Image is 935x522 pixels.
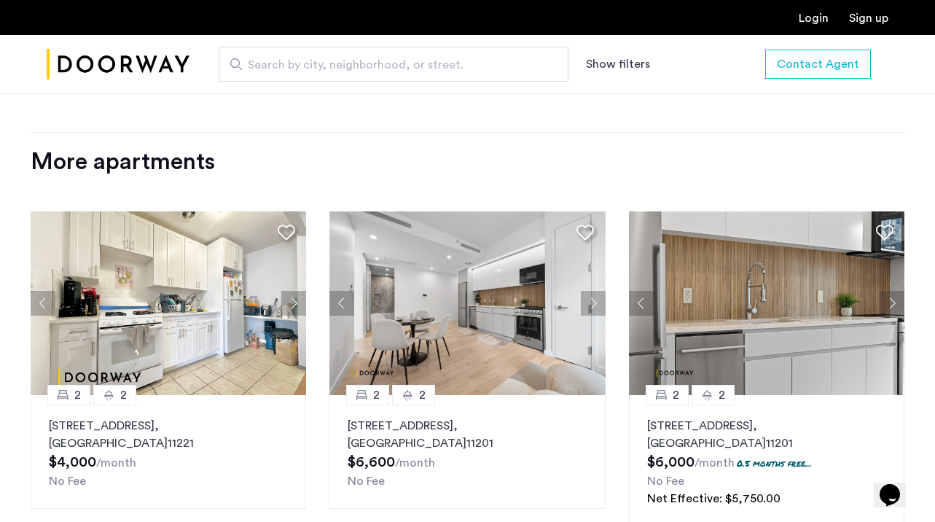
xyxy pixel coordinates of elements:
span: No Fee [348,475,385,487]
p: [STREET_ADDRESS] 11201 [348,417,587,452]
span: 2 [74,386,81,404]
div: More apartments [31,147,905,176]
a: Cazamio Logo [47,37,189,92]
img: 2013_638466293715849226.jpeg [629,211,905,395]
button: Next apartment [581,291,606,316]
span: $6,000 [647,455,695,470]
button: Next apartment [880,291,904,316]
a: Registration [849,12,888,24]
sub: /month [695,457,735,469]
p: [STREET_ADDRESS] 11221 [49,417,289,452]
button: Previous apartment [629,291,654,316]
span: 2 [673,386,679,404]
button: Show or hide filters [586,55,650,73]
p: [STREET_ADDRESS] 11201 [647,417,887,452]
button: Next apartment [281,291,306,316]
input: Apartment Search [219,47,568,82]
img: logo [47,37,189,92]
button: button [765,50,871,79]
span: Net Effective: $5,750.00 [647,493,781,505]
button: Previous apartment [329,291,354,316]
span: Search by city, neighborhood, or street. [248,56,528,74]
span: No Fee [49,475,86,487]
img: 2013_638466297561071540.jpeg [329,211,606,395]
p: 0.5 months free... [737,457,812,470]
span: No Fee [647,475,684,487]
sub: /month [96,457,136,469]
span: Contact Agent [777,55,859,73]
button: Previous apartment [31,291,55,316]
span: $6,600 [348,455,395,470]
img: dc6efc1f-24ba-4395-9182-45437e21be9a_638889625510126713.jpeg [31,211,307,395]
span: 2 [120,386,127,404]
sub: /month [395,457,435,469]
span: $4,000 [49,455,96,470]
iframe: chat widget [874,464,920,507]
span: 2 [373,386,380,404]
span: 2 [419,386,426,404]
a: Login [799,12,829,24]
span: 2 [719,386,725,404]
